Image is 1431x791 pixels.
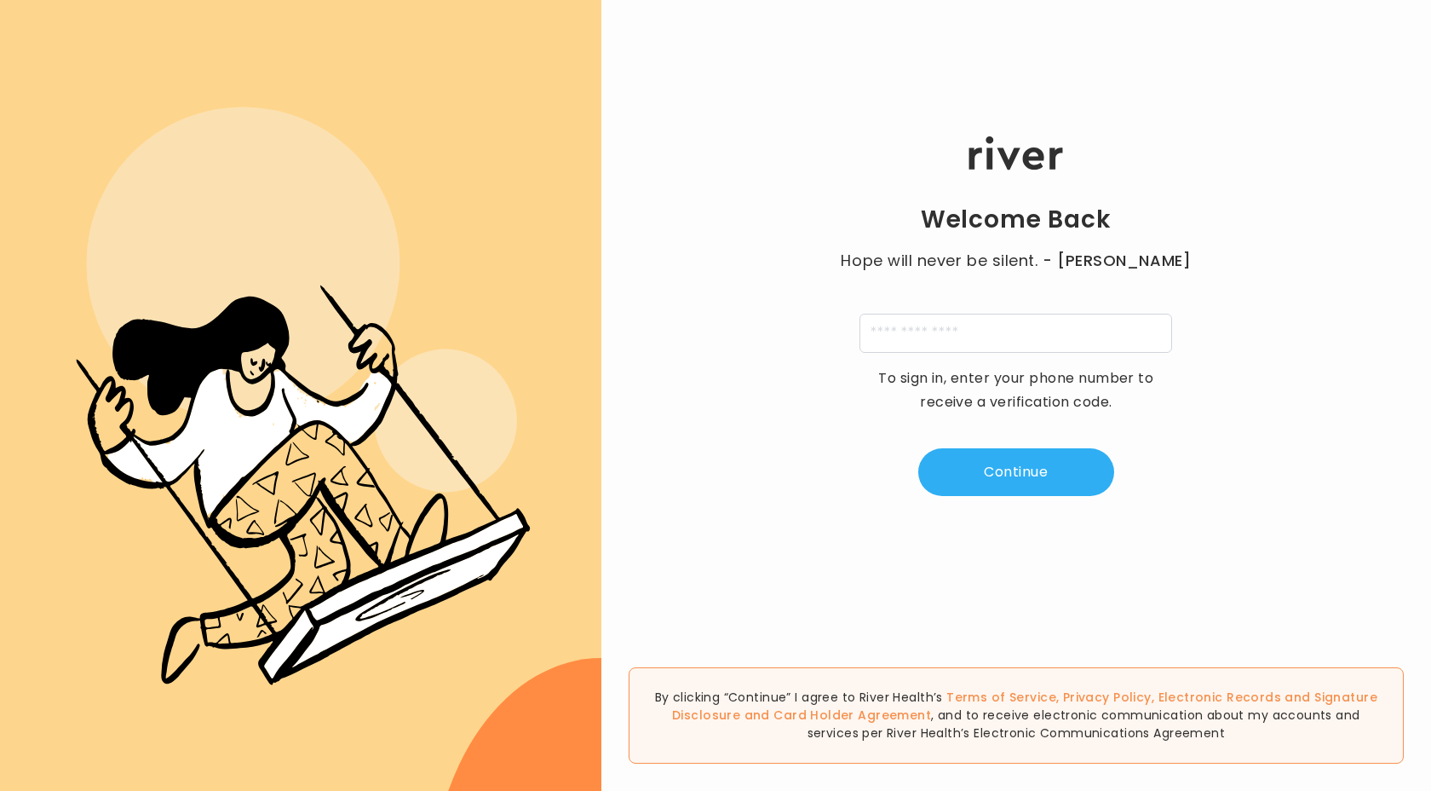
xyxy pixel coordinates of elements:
[946,689,1056,706] a: Terms of Service
[921,205,1112,235] h1: Welcome Back
[867,367,1165,414] p: To sign in, enter your phone number to receive a verification code.
[672,689,1377,724] a: Electronic Records and Signature Disclosure
[807,707,1360,742] span: , and to receive electronic communication about my accounts and services per River Health’s Elect...
[1043,249,1191,273] span: - [PERSON_NAME]
[825,249,1208,273] p: Hope will never be silent.
[629,667,1404,764] div: By clicking “Continue” I agree to River Health’s
[672,689,1377,724] span: , , and
[1063,689,1152,706] a: Privacy Policy
[918,448,1114,496] button: Continue
[773,707,931,724] a: Card Holder Agreement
